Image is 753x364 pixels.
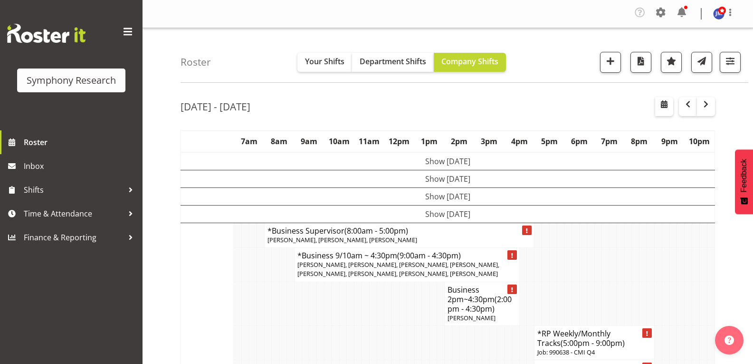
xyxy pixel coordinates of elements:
[537,329,651,348] h4: *RP Weekly/Monthly Tracks
[448,294,512,314] span: (2:00pm - 4:30pm)
[685,131,715,153] th: 10pm
[181,188,715,206] td: Show [DATE]
[305,56,344,67] span: Your Shifts
[661,52,682,73] button: Highlight an important date within the roster.
[724,335,734,345] img: help-xxl-2.png
[360,56,426,67] span: Department Shifts
[24,183,124,197] span: Shifts
[264,131,294,153] th: 8am
[297,260,499,278] span: [PERSON_NAME], [PERSON_NAME], [PERSON_NAME], [PERSON_NAME], [PERSON_NAME], [PERSON_NAME], [PERSON...
[655,97,673,116] button: Select a specific date within the roster.
[735,149,753,214] button: Feedback - Show survey
[181,206,715,223] td: Show [DATE]
[267,236,417,244] span: [PERSON_NAME], [PERSON_NAME], [PERSON_NAME]
[297,53,352,72] button: Your Shifts
[181,170,715,188] td: Show [DATE]
[181,100,250,113] h2: [DATE] - [DATE]
[448,314,496,322] span: [PERSON_NAME]
[397,250,461,261] span: (9:00am - 4:30pm)
[740,159,748,192] span: Feedback
[561,338,625,348] span: (5:00pm - 9:00pm)
[24,159,138,173] span: Inbox
[7,24,86,43] img: Rosterit website logo
[448,285,516,314] h4: Business 2pm~4:30pm
[564,131,594,153] th: 6pm
[594,131,624,153] th: 7pm
[181,152,715,170] td: Show [DATE]
[297,251,516,260] h4: *Business 9/10am ~ 4:30pm
[537,348,651,357] p: Job: 990638 - CMI Q4
[344,226,408,236] span: (8:00am - 5:00pm)
[414,131,444,153] th: 1pm
[474,131,504,153] th: 3pm
[234,131,264,153] th: 7am
[630,52,651,73] button: Download a PDF of the roster according to the set date range.
[24,135,138,149] span: Roster
[624,131,654,153] th: 8pm
[354,131,384,153] th: 11am
[294,131,324,153] th: 9am
[24,207,124,221] span: Time & Attendance
[444,131,474,153] th: 2pm
[24,230,124,245] span: Finance & Reporting
[434,53,506,72] button: Company Shifts
[505,131,534,153] th: 4pm
[713,8,724,20] img: jeremy-mcisaac7054.jpg
[441,56,498,67] span: Company Shifts
[27,73,116,88] div: Symphony Research
[691,52,712,73] button: Send a list of all shifts for the selected filtered period to all rostered employees.
[267,226,532,236] h4: *Business Supervisor
[720,52,741,73] button: Filter Shifts
[534,131,564,153] th: 5pm
[384,131,414,153] th: 12pm
[181,57,211,68] h4: Roster
[324,131,354,153] th: 10am
[352,53,434,72] button: Department Shifts
[600,52,621,73] button: Add a new shift
[655,131,685,153] th: 9pm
